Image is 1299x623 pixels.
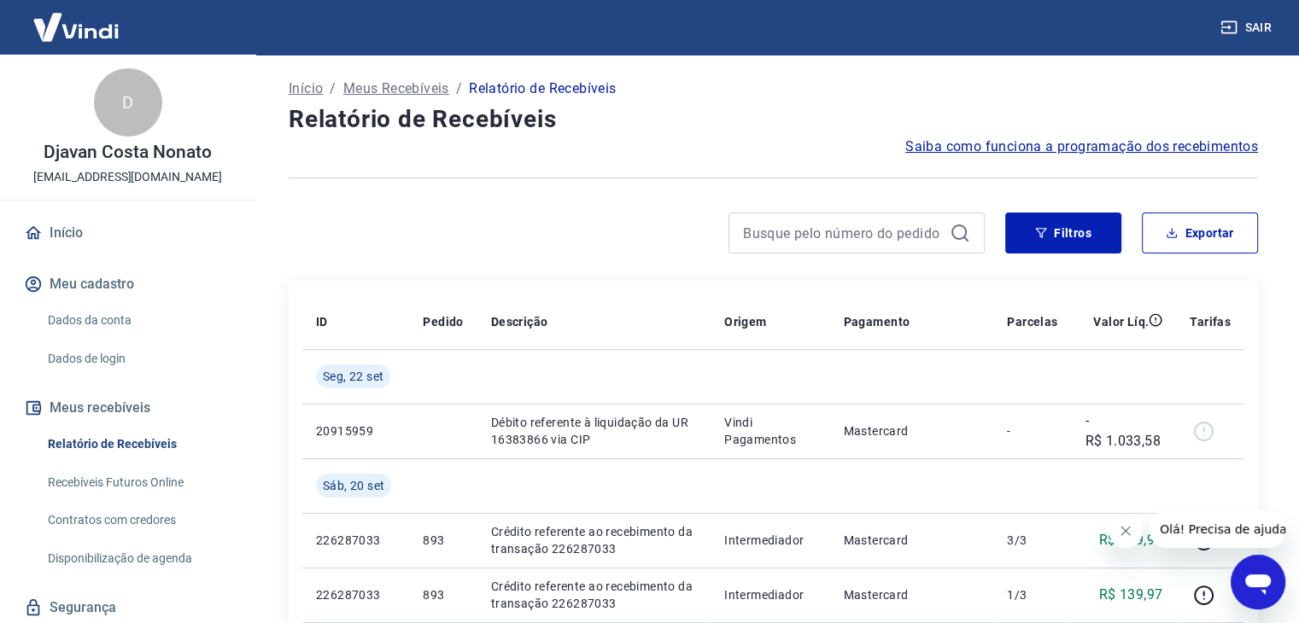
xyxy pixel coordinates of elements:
p: Intermediador [724,532,816,549]
p: Vindi Pagamentos [724,414,816,448]
p: Mastercard [844,422,980,440]
a: Contratos com credores [41,503,235,538]
iframe: Fechar mensagem [1109,514,1143,548]
p: R$ 139,97 [1099,585,1163,605]
a: Relatório de Recebíveis [41,427,235,462]
p: Djavan Costa Nonato [44,143,211,161]
p: Débito referente à liquidação da UR 16383866 via CIP [491,414,697,448]
p: Relatório de Recebíveis [469,79,616,99]
p: Pagamento [844,313,910,330]
a: Início [20,214,235,252]
p: 1/3 [1007,586,1057,603]
p: Pedido [423,313,463,330]
span: Olá! Precisa de ajuda? [10,12,143,26]
img: Vindi [20,1,132,53]
p: ID [316,313,328,330]
p: Mastercard [844,532,980,549]
button: Meu cadastro [20,265,235,303]
p: 893 [423,586,463,603]
p: Tarifas [1190,313,1231,330]
a: Recebíveis Futuros Online [41,465,235,500]
span: Sáb, 20 set [323,477,384,494]
p: Parcelas [1007,313,1057,330]
span: Seg, 22 set [323,368,383,385]
p: Descrição [491,313,548,330]
p: 226287033 [316,586,395,603]
p: 3/3 [1007,532,1057,549]
h4: Relatório de Recebíveis [289,102,1258,137]
p: / [330,79,336,99]
p: Mastercard [844,586,980,603]
p: - [1007,422,1057,440]
p: [EMAIL_ADDRESS][DOMAIN_NAME] [33,168,222,186]
input: Busque pelo número do pedido [743,220,943,246]
p: / [456,79,462,99]
p: Intermediador [724,586,816,603]
button: Filtros [1005,213,1121,253]
p: 20915959 [316,422,395,440]
a: Meus Recebíveis [343,79,449,99]
div: D [94,68,162,137]
iframe: Mensagem da empresa [1150,510,1285,548]
a: Início [289,79,323,99]
p: Crédito referente ao recebimento da transação 226287033 [491,523,697,557]
p: R$ 139,98 [1099,530,1163,550]
a: Disponibilização de agenda [41,541,235,576]
p: 226287033 [316,532,395,549]
p: Valor Líq. [1093,313,1149,330]
a: Saiba como funciona a programação dos recebimentos [905,137,1258,157]
p: -R$ 1.033,58 [1085,410,1162,451]
p: 893 [423,532,463,549]
p: Crédito referente ao recebimento da transação 226287033 [491,578,697,612]
p: Origem [724,313,766,330]
a: Dados de login [41,341,235,376]
a: Dados da conta [41,303,235,338]
button: Sair [1217,12,1279,44]
iframe: Botão para abrir a janela de mensagens [1231,555,1285,609]
button: Exportar [1142,213,1258,253]
button: Meus recebíveis [20,389,235,427]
